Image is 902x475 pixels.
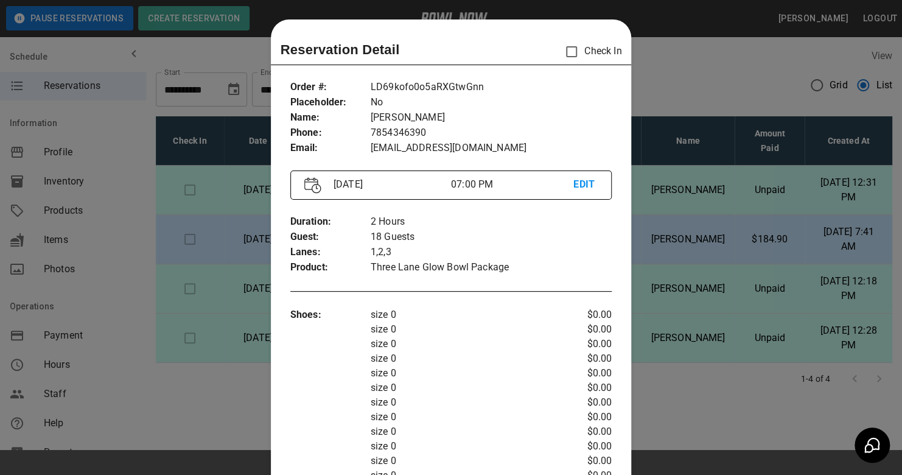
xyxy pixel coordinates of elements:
[371,110,612,125] p: [PERSON_NAME]
[290,230,371,245] p: Guest :
[558,410,612,424] p: $0.00
[290,95,371,110] p: Placeholder :
[371,410,558,424] p: size 0
[558,381,612,395] p: $0.00
[558,322,612,337] p: $0.00
[290,260,371,275] p: Product :
[558,337,612,351] p: $0.00
[281,40,400,60] p: Reservation Detail
[371,424,558,439] p: size 0
[558,424,612,439] p: $0.00
[371,439,558,454] p: size 0
[371,80,612,95] p: LD69kofo0o5aRXGtwGnn
[573,177,598,192] p: EDIT
[558,395,612,410] p: $0.00
[371,260,612,275] p: Three Lane Glow Bowl Package
[290,110,371,125] p: Name :
[451,177,573,192] p: 07:00 PM
[371,214,612,230] p: 2 Hours
[329,177,451,192] p: [DATE]
[558,454,612,468] p: $0.00
[371,366,558,381] p: size 0
[290,125,371,141] p: Phone :
[290,308,371,323] p: Shoes :
[371,230,612,245] p: 18 Guests
[371,308,558,322] p: size 0
[290,141,371,156] p: Email :
[558,439,612,454] p: $0.00
[371,125,612,141] p: 7854346390
[304,177,321,194] img: Vector
[371,141,612,156] p: [EMAIL_ADDRESS][DOMAIN_NAME]
[371,245,612,260] p: 1,2,3
[290,214,371,230] p: Duration :
[371,395,558,410] p: size 0
[290,80,371,95] p: Order # :
[559,39,621,65] p: Check In
[371,454,558,468] p: size 0
[371,337,558,351] p: size 0
[371,95,612,110] p: No
[290,245,371,260] p: Lanes :
[558,351,612,366] p: $0.00
[371,381,558,395] p: size 0
[371,322,558,337] p: size 0
[558,366,612,381] p: $0.00
[558,308,612,322] p: $0.00
[371,351,558,366] p: size 0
